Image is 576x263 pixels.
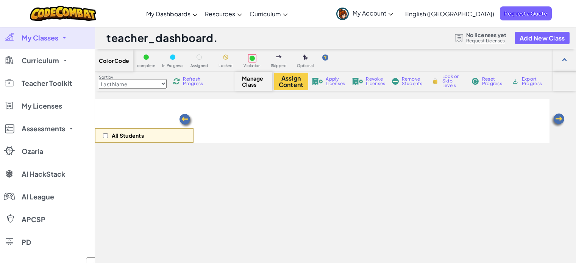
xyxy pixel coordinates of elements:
[183,77,206,86] span: Refresh Progress
[366,77,385,86] span: Revoke Licenses
[201,3,246,24] a: Resources
[99,58,129,64] span: Color Code
[242,75,264,87] span: Manage Class
[471,78,479,85] img: IconReset.svg
[276,55,282,58] img: IconSkippedLevel.svg
[297,64,314,68] span: Optional
[466,32,506,38] span: No licenses yet
[173,78,180,85] img: IconReload.svg
[352,78,363,85] img: IconLicenseRevoke.svg
[392,78,399,85] img: IconRemoveStudents.svg
[271,64,287,68] span: Skipped
[22,103,62,109] span: My Licenses
[442,74,465,88] span: Lock or Skip Levels
[522,77,545,86] span: Export Progress
[22,125,65,132] span: Assessments
[162,64,183,68] span: In Progress
[244,64,261,68] span: Violation
[22,171,65,177] span: AI HackStack
[353,9,393,17] span: My Account
[466,38,506,44] a: Request Licenses
[246,3,292,24] a: Curriculum
[22,148,43,155] span: Ozaria
[515,32,570,44] button: Add New Class
[431,78,439,84] img: IconLock.svg
[205,10,235,18] span: Resources
[219,64,233,68] span: Locked
[401,3,498,24] a: English ([GEOGRAPHIC_DATA])
[550,113,565,128] img: Arrow_Left.png
[146,10,190,18] span: My Dashboards
[303,54,308,61] img: IconOptionalLevel.svg
[500,6,552,20] a: Request a Quote
[142,3,201,24] a: My Dashboards
[336,8,349,20] img: avatar
[22,193,54,200] span: AI League
[332,2,397,25] a: My Account
[405,10,494,18] span: English ([GEOGRAPHIC_DATA])
[274,73,308,90] button: Assign Content
[312,78,323,85] img: IconLicenseApply.svg
[322,54,328,61] img: IconHint.svg
[22,34,58,41] span: My Classes
[30,6,96,21] img: CodeCombat logo
[112,132,144,139] p: All Students
[178,113,194,128] img: Arrow_Left.png
[482,77,505,86] span: Reset Progress
[106,31,218,45] h1: teacher_dashboard.
[402,77,425,86] span: Remove Students
[137,64,156,68] span: complete
[250,10,281,18] span: Curriculum
[326,77,345,86] span: Apply Licenses
[512,78,519,85] img: IconArchive.svg
[99,74,167,80] label: Sort by
[190,64,208,68] span: Assigned
[22,80,72,87] span: Teacher Toolkit
[22,57,59,64] span: Curriculum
